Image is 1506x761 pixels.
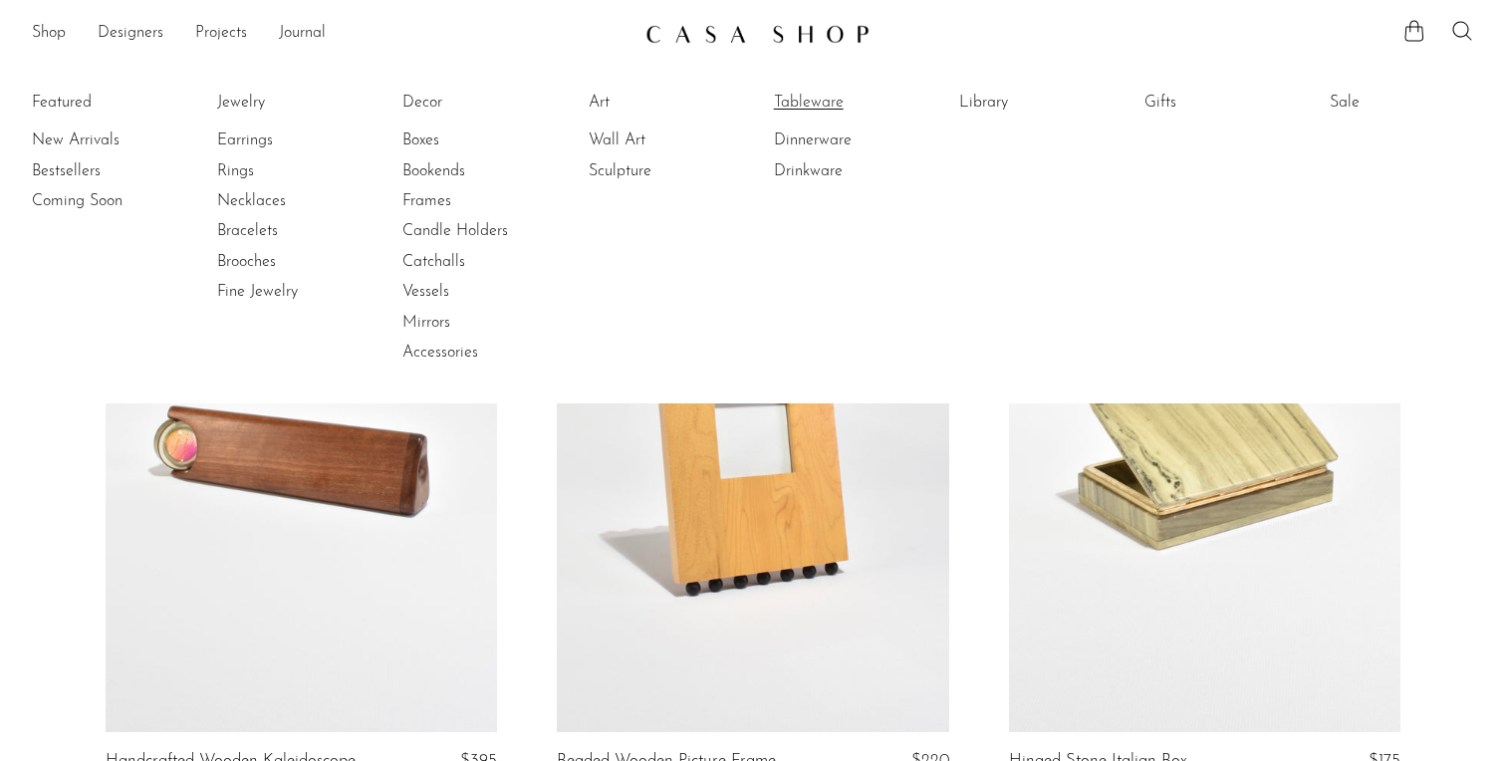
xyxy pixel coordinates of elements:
[402,129,552,151] a: Boxes
[279,21,326,47] a: Journal
[1144,92,1294,114] a: Gifts
[1330,92,1479,114] a: Sale
[959,88,1109,126] ul: Library
[217,251,367,273] a: Brooches
[774,88,923,186] ul: Tableware
[402,281,552,303] a: Vessels
[32,126,181,216] ul: Featured
[402,190,552,212] a: Frames
[402,251,552,273] a: Catchalls
[217,281,367,303] a: Fine Jewelry
[217,129,367,151] a: Earrings
[402,160,552,182] a: Bookends
[217,190,367,212] a: Necklaces
[32,129,181,151] a: New Arrivals
[589,88,738,186] ul: Art
[217,88,367,308] ul: Jewelry
[1144,88,1294,126] ul: Gifts
[402,312,552,334] a: Mirrors
[589,160,738,182] a: Sculpture
[32,190,181,212] a: Coming Soon
[217,92,367,114] a: Jewelry
[402,88,552,369] ul: Decor
[32,21,66,47] a: Shop
[402,342,552,364] a: Accessories
[217,220,367,242] a: Bracelets
[402,92,552,114] a: Decor
[774,92,923,114] a: Tableware
[589,92,738,114] a: Art
[98,21,163,47] a: Designers
[589,129,738,151] a: Wall Art
[774,160,923,182] a: Drinkware
[1330,88,1479,126] ul: Sale
[32,17,629,51] ul: NEW HEADER MENU
[774,129,923,151] a: Dinnerware
[32,160,181,182] a: Bestsellers
[959,92,1109,114] a: Library
[217,160,367,182] a: Rings
[32,17,629,51] nav: Desktop navigation
[195,21,247,47] a: Projects
[402,220,552,242] a: Candle Holders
